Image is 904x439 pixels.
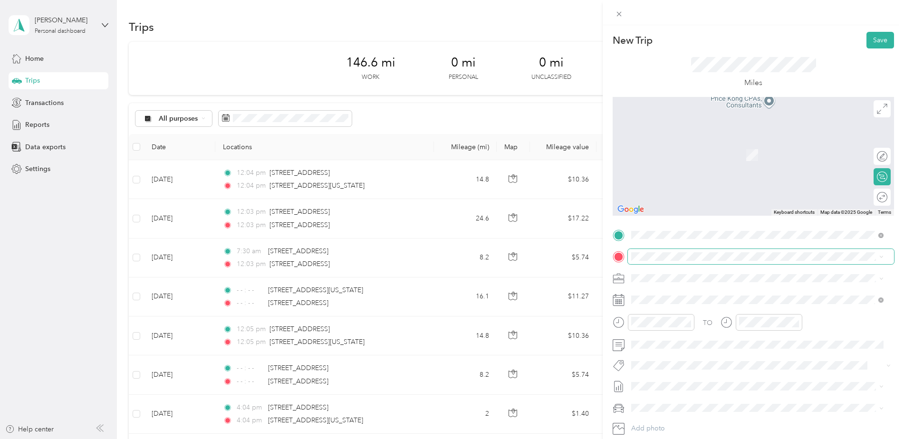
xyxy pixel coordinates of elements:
[774,209,815,216] button: Keyboard shortcuts
[615,203,646,216] img: Google
[613,34,653,47] p: New Trip
[820,210,872,215] span: Map data ©2025 Google
[866,32,894,48] button: Save
[703,318,712,328] div: TO
[851,386,904,439] iframe: Everlance-gr Chat Button Frame
[744,77,762,89] p: Miles
[628,422,894,435] button: Add photo
[615,203,646,216] a: Open this area in Google Maps (opens a new window)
